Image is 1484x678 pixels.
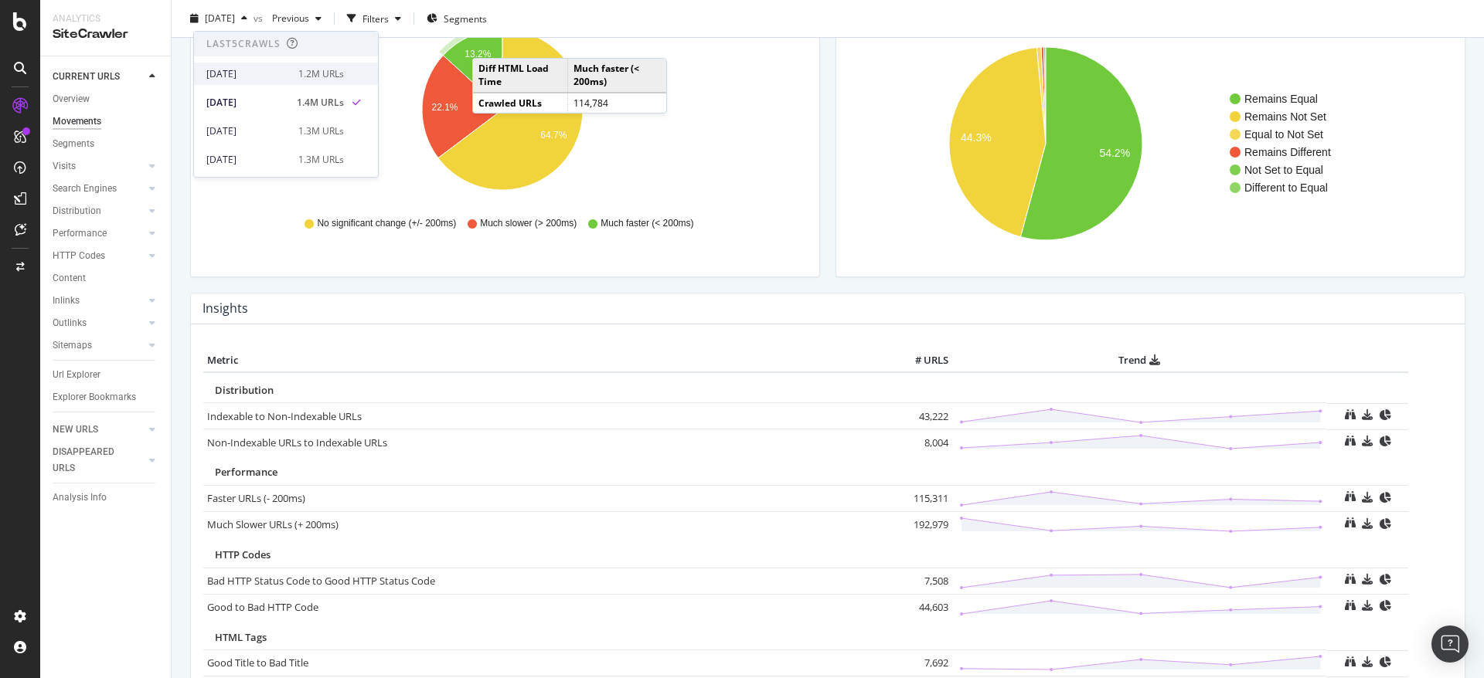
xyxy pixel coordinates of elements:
a: Visits [53,158,145,175]
button: Filters [341,6,407,31]
td: 8,004 [890,429,952,456]
a: Url Explorer [53,367,160,383]
text: Not Set to Equal [1244,164,1323,176]
a: Explorer Bookmarks [53,389,160,405]
a: Content [53,270,160,286]
th: Trend [952,349,1327,372]
a: Sitemaps [53,337,145,354]
a: HTTP Codes [53,248,145,264]
span: Much slower (> 200ms) [480,217,577,230]
a: Movements [53,114,160,130]
div: Visits [53,158,76,175]
th: Metric [203,349,890,372]
a: Inlinks [53,293,145,309]
div: Last 5 Crawls [206,37,281,50]
text: Equal to Not Set [1244,128,1323,141]
div: Analytics [53,12,158,25]
td: 7,692 [890,650,952,676]
div: NEW URLS [53,422,98,438]
a: Performance [53,225,145,242]
div: Movements [53,114,101,130]
a: DISAPPEARED URLS [53,444,145,476]
a: NEW URLS [53,422,145,438]
span: vs [254,12,266,25]
td: 44,603 [890,594,952,620]
th: # URLS [890,349,952,372]
span: 2025 Aug. 10th [205,12,235,25]
div: Search Engines [53,181,117,197]
div: Open Intercom Messenger [1431,625,1469,663]
td: 114,784 [568,93,666,113]
div: DISAPPEARED URLS [53,444,131,476]
div: Url Explorer [53,367,100,383]
td: 7,508 [890,568,952,594]
div: Inlinks [53,293,80,309]
a: Bad HTTP Status Code to Good HTTP Status Code [207,574,435,588]
td: Crawled URLs [473,93,568,113]
span: Performance [215,465,277,479]
div: Explorer Bookmarks [53,389,136,405]
span: No significant change (+/- 200ms) [317,217,456,230]
span: HTML Tags [215,630,267,644]
div: Analysis Info [53,490,107,506]
div: Segments [53,136,94,152]
span: Segments [444,12,487,25]
a: Analysis Info [53,490,160,506]
td: 115,311 [890,485,952,511]
text: 44.3% [961,132,992,144]
a: CURRENT URLS [53,69,145,85]
div: CURRENT URLS [53,69,120,85]
a: Much Slower URLs (+ 200ms) [207,517,339,531]
a: Overview [53,91,160,107]
text: Remains Not Set [1244,110,1326,123]
div: [DATE] [206,67,289,81]
a: Good Title to Bad Title [207,656,308,670]
div: HTTP Codes [53,248,105,264]
td: Much faster (< 200ms) [568,59,666,92]
td: Diff HTML Load Time [473,59,568,92]
button: Previous [266,6,328,31]
a: Indexable to Non-Indexable URLs [207,409,362,423]
div: Sitemaps [53,337,92,354]
text: Remains Equal [1244,93,1318,105]
a: Distribution [53,203,145,219]
div: [DATE] [206,153,289,167]
div: 1.3M URLs [298,153,344,167]
a: Outlinks [53,315,145,331]
span: Previous [266,12,309,25]
button: Segments [420,6,493,31]
div: Outlinks [53,315,87,331]
td: 192,979 [890,511,952,537]
div: Distribution [53,203,101,219]
div: Filters [362,12,389,25]
div: Performance [53,225,107,242]
text: 13.2% [465,49,491,59]
div: 1.3M URLs [298,124,344,138]
a: Faster URLs (- 200ms) [207,491,305,505]
a: Search Engines [53,181,145,197]
span: HTTP Codes [215,547,271,561]
text: 64.7% [540,131,567,141]
a: Segments [53,136,160,152]
svg: A chart. [849,23,1447,264]
text: 22.1% [432,102,458,113]
div: 1.4M URLs [297,96,344,110]
td: 43,222 [890,403,952,429]
text: Remains Different [1244,146,1331,158]
div: Overview [53,91,90,107]
span: Much faster (< 200ms) [601,217,693,230]
a: Non-Indexable URLs to Indexable URLs [207,436,387,449]
div: SiteCrawler [53,25,158,43]
text: Different to Equal [1244,181,1328,194]
div: [DATE] [206,124,289,138]
span: Distribution [215,383,274,397]
div: [DATE] [206,96,288,110]
a: Good to Bad HTTP Code [207,600,318,614]
button: [DATE] [184,6,254,31]
div: 1.2M URLs [298,67,344,81]
text: 54.2% [1099,147,1130,159]
div: Content [53,270,86,286]
h4: Insights [203,298,248,319]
